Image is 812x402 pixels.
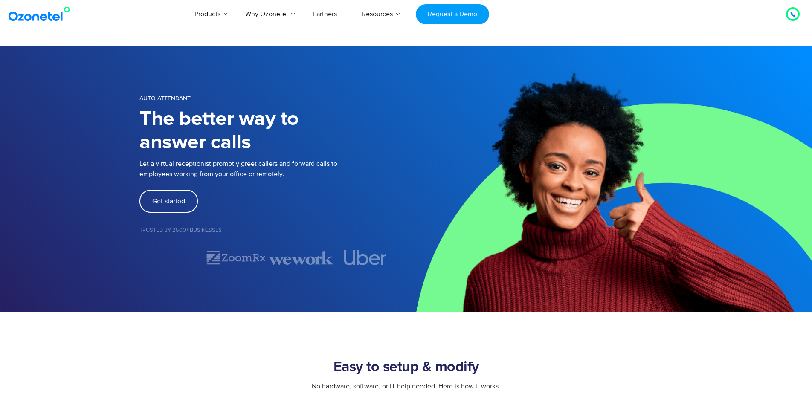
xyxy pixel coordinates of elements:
img: uber [344,250,387,265]
p: Let a virtual receptionist promptly greet callers and forward calls to employees working from you... [139,159,406,179]
span: Get started [152,198,185,205]
a: Request a Demo [416,4,489,24]
div: Image Carousel [139,250,397,265]
img: wework [269,250,333,265]
div: 3 of 7 [269,250,333,265]
a: Get started [139,190,198,213]
img: zoomrx [206,250,267,265]
span: AUTO ATTENDANT [139,95,191,102]
span: No hardware, software, or IT help needed. Here is how it works. [312,382,500,390]
div: 1 of 7 [139,252,204,263]
h2: Easy to setup & modify [139,359,673,376]
h5: Trusted by 2500+ Businesses [139,228,406,233]
div: 2 of 7 [204,250,268,265]
h1: The better way to answer calls [139,107,406,154]
div: 4 of 7 [333,250,397,265]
